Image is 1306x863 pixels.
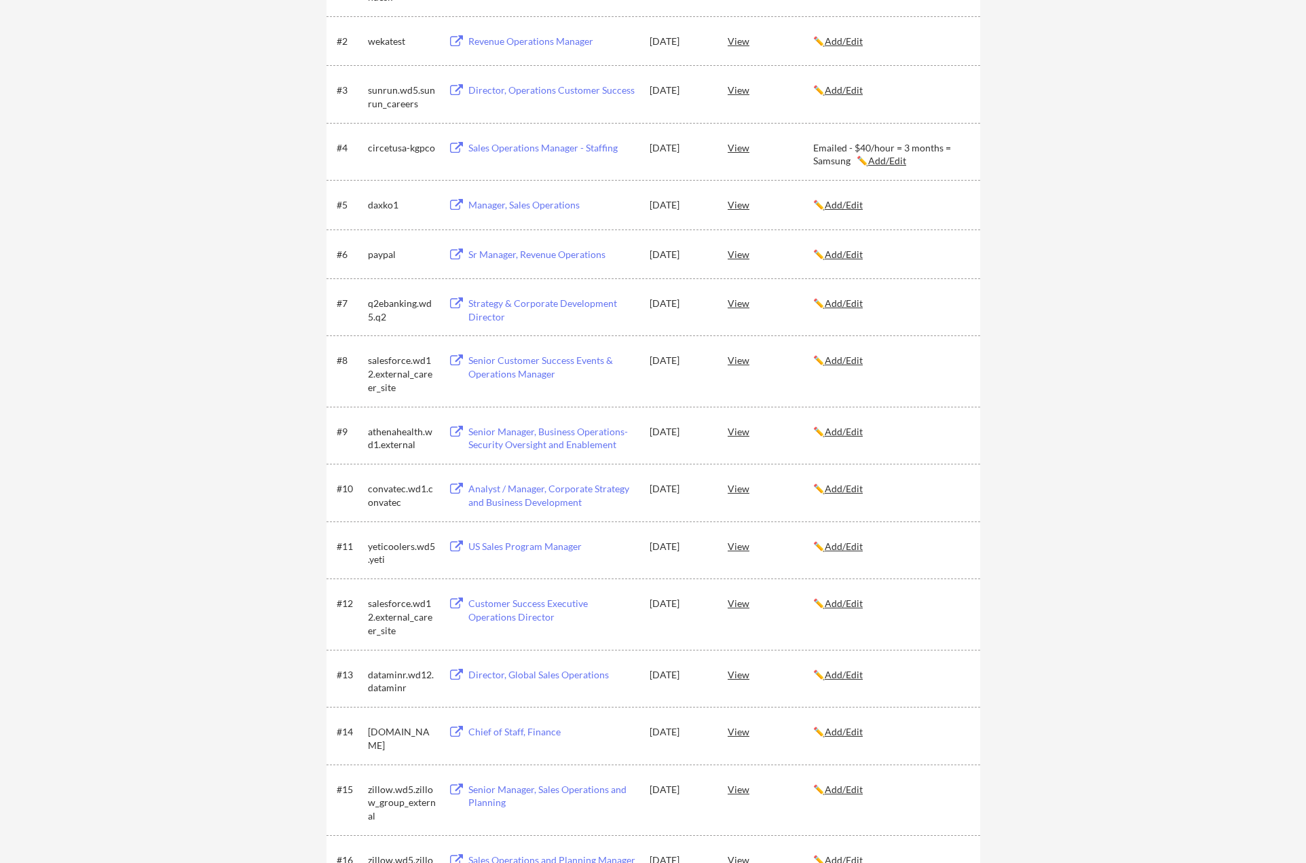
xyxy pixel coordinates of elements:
[337,297,363,310] div: #7
[650,668,709,682] div: [DATE]
[813,354,968,367] div: ✏️
[468,668,637,682] div: Director, Global Sales Operations
[813,198,968,212] div: ✏️
[337,425,363,439] div: #9
[337,540,363,553] div: #11
[728,29,813,53] div: View
[468,35,637,48] div: Revenue Operations Manager
[650,725,709,739] div: [DATE]
[337,198,363,212] div: #5
[825,784,863,795] u: Add/Edit
[368,783,436,823] div: zillow.wd5.zillow_group_external
[368,35,436,48] div: wekatest
[468,783,637,809] div: Senior Manager, Sales Operations and Planning
[468,198,637,212] div: Manager, Sales Operations
[368,297,436,323] div: q2ebanking.wd5.q2
[728,719,813,743] div: View
[650,482,709,496] div: [DATE]
[868,155,906,166] u: Add/Edit
[825,84,863,96] u: Add/Edit
[468,354,637,380] div: Senior Customer Success Events & Operations Manager
[650,248,709,261] div: [DATE]
[337,783,363,796] div: #15
[825,726,863,737] u: Add/Edit
[728,777,813,801] div: View
[468,425,637,452] div: Senior Manager, Business Operations- Security Oversight and Enablement
[650,198,709,212] div: [DATE]
[650,783,709,796] div: [DATE]
[825,598,863,609] u: Add/Edit
[728,77,813,102] div: View
[337,668,363,682] div: #13
[368,597,436,637] div: salesforce.wd12.external_career_site
[813,783,968,796] div: ✏️
[368,354,436,394] div: salesforce.wd12.external_career_site
[468,297,637,323] div: Strategy & Corporate Development Director
[650,141,709,155] div: [DATE]
[813,597,968,610] div: ✏️
[728,591,813,615] div: View
[728,192,813,217] div: View
[825,354,863,366] u: Add/Edit
[337,141,363,155] div: #4
[368,141,436,155] div: circetusa-kgpco
[337,354,363,367] div: #8
[825,483,863,494] u: Add/Edit
[468,725,637,739] div: Chief of Staff, Finance
[813,84,968,97] div: ✏️
[468,248,637,261] div: Sr Manager, Revenue Operations
[728,419,813,443] div: View
[650,425,709,439] div: [DATE]
[825,249,863,260] u: Add/Edit
[728,662,813,686] div: View
[728,348,813,372] div: View
[468,540,637,553] div: US Sales Program Manager
[337,725,363,739] div: #14
[825,199,863,210] u: Add/Edit
[813,540,968,553] div: ✏️
[368,248,436,261] div: paypal
[825,426,863,437] u: Add/Edit
[728,291,813,315] div: View
[650,297,709,310] div: [DATE]
[337,482,363,496] div: #10
[728,476,813,500] div: View
[813,248,968,261] div: ✏️
[813,668,968,682] div: ✏️
[728,242,813,266] div: View
[813,482,968,496] div: ✏️
[468,597,637,623] div: Customer Success Executive Operations Director
[825,297,863,309] u: Add/Edit
[728,534,813,558] div: View
[337,84,363,97] div: #3
[368,668,436,695] div: dataminr.wd12.dataminr
[825,540,863,552] u: Add/Edit
[468,482,637,509] div: Analyst / Manager, Corporate Strategy and Business Development
[650,597,709,610] div: [DATE]
[728,135,813,160] div: View
[368,84,436,110] div: sunrun.wd5.sunrun_careers
[468,141,637,155] div: Sales Operations Manager - Staffing
[813,297,968,310] div: ✏️
[368,198,436,212] div: daxko1
[650,84,709,97] div: [DATE]
[813,425,968,439] div: ✏️
[337,597,363,610] div: #12
[368,540,436,566] div: yeticoolers.wd5.yeti
[813,141,968,168] div: Emailed - $40/hour = 3 months = Samsung ✏️
[650,354,709,367] div: [DATE]
[813,725,968,739] div: ✏️
[337,35,363,48] div: #2
[368,725,436,752] div: [DOMAIN_NAME]
[825,669,863,680] u: Add/Edit
[650,540,709,553] div: [DATE]
[337,248,363,261] div: #6
[825,35,863,47] u: Add/Edit
[468,84,637,97] div: Director, Operations Customer Success
[368,425,436,452] div: athenahealth.wd1.external
[368,482,436,509] div: convatec.wd1.convatec
[813,35,968,48] div: ✏️
[650,35,709,48] div: [DATE]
